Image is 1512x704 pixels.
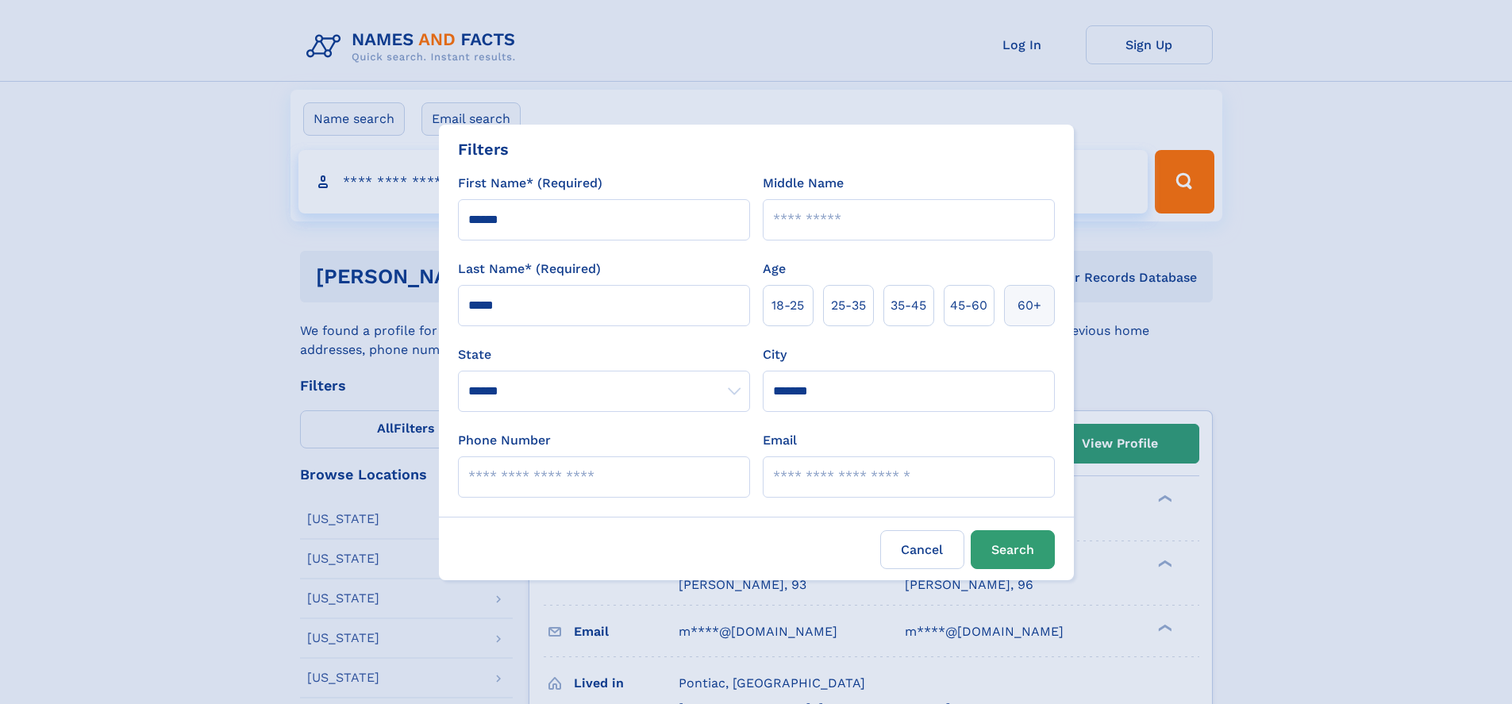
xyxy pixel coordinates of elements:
label: Age [763,260,786,279]
label: Middle Name [763,174,844,193]
label: Phone Number [458,431,551,450]
label: First Name* (Required) [458,174,602,193]
label: Cancel [880,530,964,569]
label: Email [763,431,797,450]
label: Last Name* (Required) [458,260,601,279]
button: Search [971,530,1055,569]
span: 35‑45 [891,296,926,315]
label: State [458,345,750,364]
div: Filters [458,137,509,161]
span: 18‑25 [771,296,804,315]
span: 25‑35 [831,296,866,315]
span: 45‑60 [950,296,987,315]
label: City [763,345,787,364]
span: 60+ [1018,296,1041,315]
